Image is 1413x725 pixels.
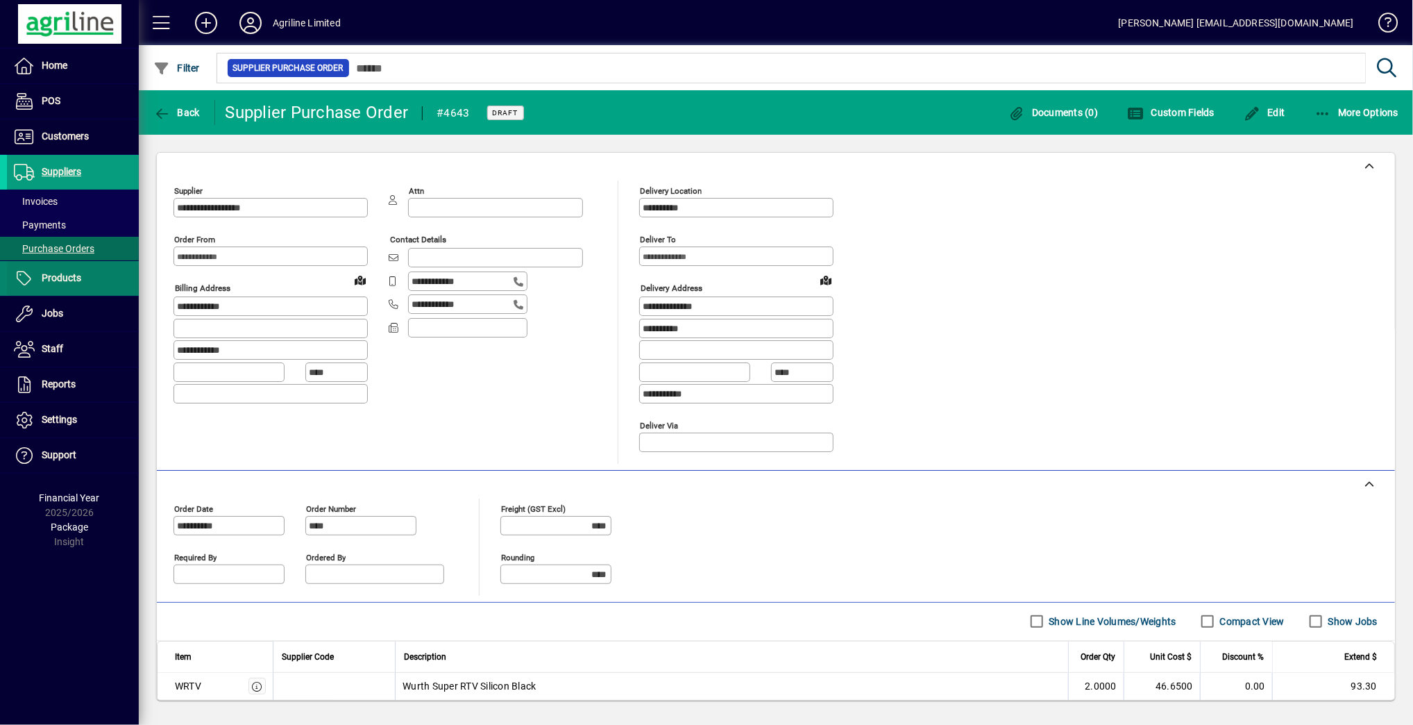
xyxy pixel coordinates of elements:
button: Documents (0) [1005,100,1102,125]
a: Staff [7,332,139,367]
span: Filter [153,62,200,74]
span: Custom Fields [1127,107,1215,118]
span: Draft [493,108,518,117]
td: 93.30 [1272,673,1394,701]
span: Home [42,60,67,71]
mat-label: Attn [409,186,424,196]
span: POS [42,95,60,106]
a: View on map [349,269,371,291]
span: Package [51,522,88,533]
mat-label: Supplier [174,186,203,196]
div: Agriline Limited [273,12,341,34]
button: More Options [1311,100,1403,125]
div: #4643 [437,102,469,124]
a: Reports [7,367,139,402]
app-page-header-button: Back [139,100,215,125]
td: 0.00 [1200,673,1272,701]
span: Suppliers [42,166,81,177]
span: Extend $ [1344,649,1377,665]
mat-label: Deliver To [640,235,676,244]
a: Products [7,261,139,296]
button: Filter [150,56,203,81]
a: Home [7,49,139,83]
span: Supplier Code [282,649,334,665]
span: Staff [42,343,63,354]
span: Payments [14,219,66,231]
span: Description [404,649,446,665]
mat-label: Rounding [501,552,534,562]
span: Supplier Purchase Order [233,61,344,75]
span: More Options [1314,107,1399,118]
a: Settings [7,403,139,437]
button: Back [150,100,203,125]
span: Back [153,107,200,118]
a: Invoices [7,190,139,213]
td: 46.6500 [1124,673,1200,701]
a: View on map [815,269,837,291]
mat-label: Order from [174,235,215,244]
label: Show Line Volumes/Weights [1047,615,1176,628]
a: POS [7,84,139,119]
label: Compact View [1217,615,1285,628]
a: Customers [7,119,139,154]
span: Wurth Super RTV Silicon Black [403,679,536,693]
span: Edit [1244,107,1285,118]
span: Reports [42,378,76,390]
mat-label: Delivery Location [640,186,702,196]
button: Add [184,10,228,35]
span: Support [42,449,76,460]
span: Order Qty [1081,649,1115,665]
div: [PERSON_NAME] [EMAIL_ADDRESS][DOMAIN_NAME] [1119,12,1354,34]
span: Financial Year [40,492,100,503]
span: Jobs [42,308,63,319]
a: Knowledge Base [1368,3,1396,48]
a: Payments [7,213,139,237]
mat-label: Required by [174,552,217,562]
mat-label: Order number [306,503,356,513]
span: Unit Cost $ [1150,649,1192,665]
div: WRTV [175,679,201,693]
span: Purchase Orders [14,243,94,254]
span: Settings [42,414,77,425]
span: Customers [42,131,89,142]
span: Invoices [14,196,58,207]
div: Supplier Purchase Order [226,101,409,124]
a: Jobs [7,297,139,331]
span: Item [175,649,192,665]
mat-label: Order date [174,503,213,513]
td: 2.0000 [1068,673,1124,701]
mat-label: Ordered by [306,552,346,562]
a: Support [7,438,139,473]
button: Edit [1240,100,1289,125]
span: Products [42,272,81,283]
span: Discount % [1222,649,1264,665]
button: Custom Fields [1124,100,1218,125]
a: Purchase Orders [7,237,139,260]
label: Show Jobs [1326,615,1378,628]
button: Profile [228,10,273,35]
mat-label: Freight (GST excl) [501,503,566,513]
span: Documents (0) [1008,107,1099,118]
mat-label: Deliver via [640,420,678,430]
